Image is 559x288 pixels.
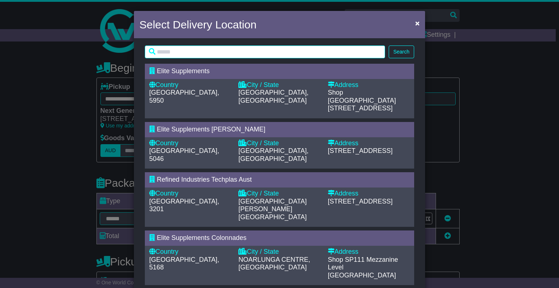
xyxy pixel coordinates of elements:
[328,248,410,256] div: Address
[238,248,320,256] div: City / State
[389,46,414,58] button: Search
[328,198,393,205] span: [STREET_ADDRESS]
[157,67,210,75] span: Elite Supplements
[328,89,396,104] span: Shop [GEOGRAPHIC_DATA]
[149,248,231,256] div: Country
[238,147,308,162] span: [GEOGRAPHIC_DATA], [GEOGRAPHIC_DATA]
[412,16,423,31] button: Close
[139,16,257,33] h4: Select Delivery Location
[238,190,320,198] div: City / State
[328,272,396,279] span: [GEOGRAPHIC_DATA]
[238,139,320,147] div: City / State
[149,81,231,89] div: Country
[328,139,410,147] div: Address
[328,147,393,154] span: [STREET_ADDRESS]
[328,81,410,89] div: Address
[415,19,420,27] span: ×
[157,234,246,241] span: Elite Supplements Colonnades
[238,89,308,104] span: [GEOGRAPHIC_DATA], [GEOGRAPHIC_DATA]
[149,190,231,198] div: Country
[149,139,231,147] div: Country
[149,89,219,104] span: [GEOGRAPHIC_DATA], 5950
[149,198,219,213] span: [GEOGRAPHIC_DATA], 3201
[149,147,219,162] span: [GEOGRAPHIC_DATA], 5046
[149,256,219,271] span: [GEOGRAPHIC_DATA], 5168
[238,256,310,271] span: NOARLUNGA CENTRE, [GEOGRAPHIC_DATA]
[238,81,320,89] div: City / State
[157,176,252,183] span: Refined Industries Techplas Aust
[238,198,306,221] span: [GEOGRAPHIC_DATA][PERSON_NAME][GEOGRAPHIC_DATA]
[328,190,410,198] div: Address
[328,104,393,112] span: [STREET_ADDRESS]
[328,256,398,271] span: Shop SP111 Mezzanine Level
[157,126,265,133] span: Elite Supplements [PERSON_NAME]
